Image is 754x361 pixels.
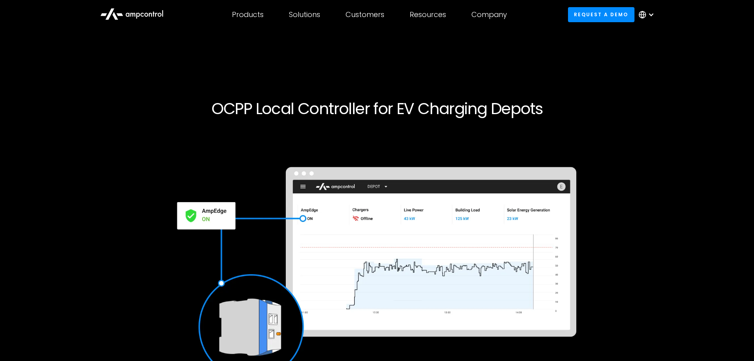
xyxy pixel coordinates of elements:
div: Resources [410,10,446,19]
div: Products [232,10,264,19]
div: Solutions [289,10,320,19]
div: Company [471,10,507,19]
h1: OCPP Local Controller for EV Charging Depots [137,99,618,118]
div: Customers [346,10,384,19]
a: Request a demo [568,7,634,22]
